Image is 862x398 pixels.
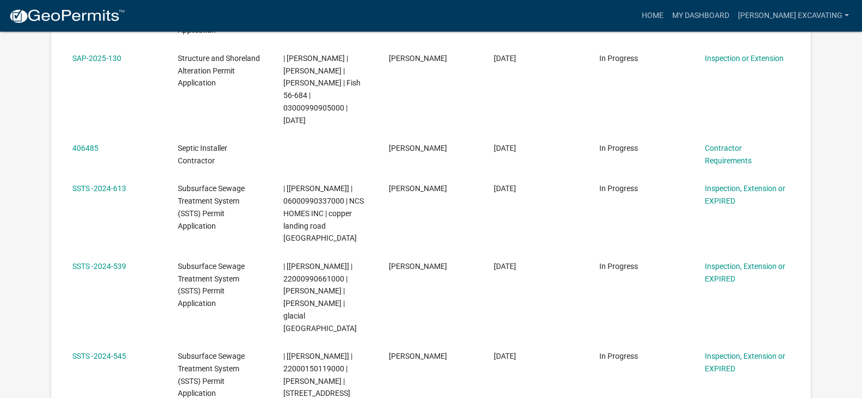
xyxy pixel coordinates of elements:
[705,54,784,63] a: Inspection or Extension
[72,262,126,271] a: SSTS -2024-539
[178,144,227,165] span: Septic Installer Contractor
[599,352,638,360] span: In Progress
[72,144,98,152] a: 406485
[494,144,516,152] span: 04/16/2025
[178,352,245,397] span: Subsurface Sewage Treatment System (SSTS) Permit Application
[599,262,638,271] span: In Progress
[72,352,126,360] a: SSTS -2024-545
[283,184,364,242] span: | [Andrea Perales] | 06000990337000 | NCS HOMES INC | copper landing road fergus falls
[389,262,447,271] span: cory budke
[389,54,447,63] span: cory budke
[178,184,245,230] span: Subsurface Sewage Treatment System (SSTS) Permit Application
[734,5,853,26] a: [PERSON_NAME] Excavating
[283,262,357,333] span: | [Michelle Jevne] | 22000990661000 | BEAU D PRICE | KATHERINE J PRICE | glacial Ridge Trail Ferg...
[494,262,516,271] span: 10/10/2024
[72,184,126,193] a: SSTS -2024-613
[668,5,734,26] a: My Dashboard
[389,352,447,360] span: cory budke
[599,54,638,63] span: In Progress
[494,184,516,193] span: 11/06/2024
[494,352,516,360] span: 10/08/2024
[72,54,121,63] a: SAP-2025-130
[178,54,260,88] span: Structure and Shoreland Alteration Permit Application
[705,184,785,205] a: Inspection, Extension or EXPIRED
[637,5,668,26] a: Home
[705,352,785,373] a: Inspection, Extension or EXPIRED
[599,184,638,193] span: In Progress
[389,144,447,152] span: cory budke
[389,184,447,193] span: cory budke
[283,352,352,397] span: | [Andrea Perales] | 22000150119000 | BRIAN K LAUGEN | 31197 CO HWY 27
[178,262,245,308] span: Subsurface Sewage Treatment System (SSTS) Permit Application
[705,262,785,283] a: Inspection, Extension or EXPIRED
[599,144,638,152] span: In Progress
[283,54,361,125] span: | Elizabeth Plaster | DEAN M FESSENDEN | NANCY M FESSENDEN | Fish 56-684 | 03000990905000 | 04/29...
[494,54,516,63] span: 04/23/2025
[705,144,752,165] a: Contractor Requirements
